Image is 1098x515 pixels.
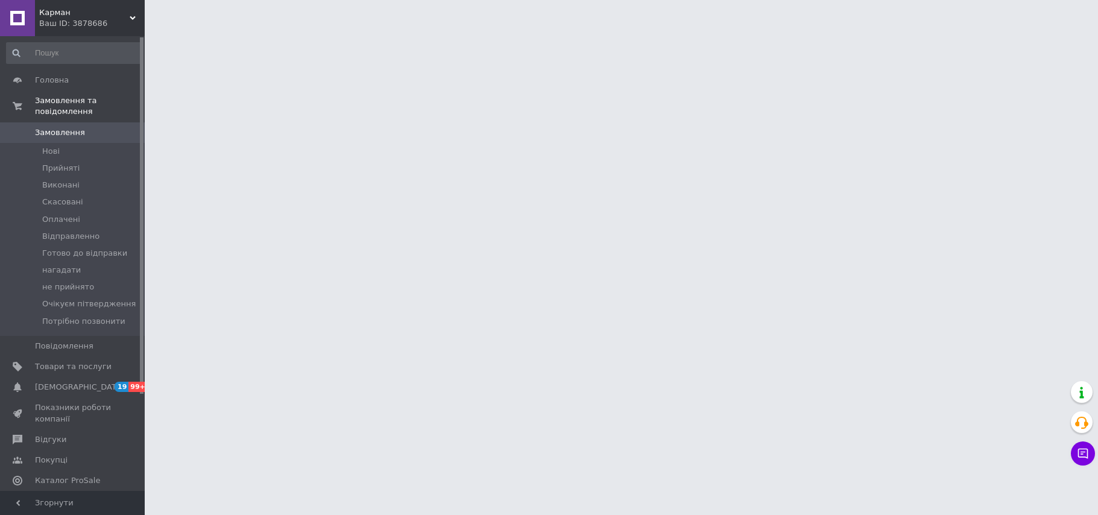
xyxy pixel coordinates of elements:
[35,75,69,86] span: Головна
[35,402,112,424] span: Показники роботи компанії
[35,382,124,393] span: [DEMOGRAPHIC_DATA]
[35,127,85,138] span: Замовлення
[6,42,142,64] input: Пошук
[115,382,128,392] span: 19
[35,341,93,352] span: Повідомлення
[42,248,127,259] span: Готово до відправки
[42,214,80,225] span: Оплачені
[35,361,112,372] span: Товари та послуги
[35,434,66,445] span: Відгуки
[39,18,145,29] div: Ваш ID: 3878686
[35,455,68,466] span: Покупці
[39,7,130,18] span: Карман
[42,316,125,327] span: Потрібно позвонити
[42,231,99,242] span: Відправленно
[42,282,94,292] span: не прийнято
[35,475,100,486] span: Каталог ProSale
[35,95,145,117] span: Замовлення та повідомлення
[42,197,83,207] span: Скасовані
[42,299,136,309] span: Очікуєм пітвердження
[42,146,60,157] span: Нові
[42,163,80,174] span: Прийняті
[42,265,81,276] span: нагадати
[128,382,148,392] span: 99+
[1071,441,1095,466] button: Чат з покупцем
[42,180,80,191] span: Виконані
